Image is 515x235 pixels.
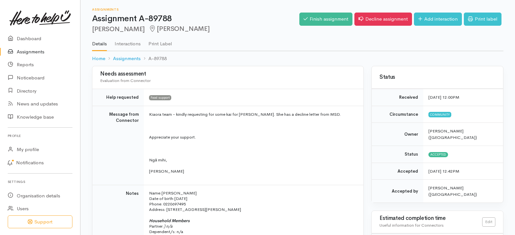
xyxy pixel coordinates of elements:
h6: Settings [8,177,72,186]
td: Received [372,89,423,106]
span: Useful information for Connectors [379,222,444,228]
a: Print label [464,13,501,26]
p: [PERSON_NAME] [149,168,356,175]
h3: Needs assessment [100,71,356,77]
span: [PERSON_NAME] [149,25,210,33]
td: Accepted by [372,180,423,203]
h6: Profile [8,131,72,140]
td: Status [372,146,423,163]
h3: Status [379,74,495,80]
span: Food support [149,95,171,100]
i: ) n/a [164,223,173,229]
a: Details [92,32,107,51]
span: Name: [149,190,162,196]
span: Community [428,112,451,117]
a: Interactions [115,32,141,50]
td: Circumstance [372,106,423,123]
button: Support [8,215,72,229]
span: Phone: [149,201,163,207]
h3: Estimated completion time [379,215,482,221]
a: Home [92,55,105,62]
span: 0220697495 [163,201,186,207]
time: [DATE] 12:00PM [428,95,459,100]
h2: [PERSON_NAME] [92,25,299,33]
p: Appreciate your support. [149,134,356,140]
a: Assignments [113,55,141,62]
span: [STREET_ADDRESS][PERSON_NAME] [166,207,241,212]
li: A-89788 [141,55,167,62]
span: Address: [149,207,166,212]
td: [PERSON_NAME] ([GEOGRAPHIC_DATA]) [423,180,503,203]
time: [DATE] 12:42PM [428,168,459,174]
span: Partner: [149,223,173,229]
h1: Assignment A-89788 [92,14,299,23]
a: Finish assignment [299,13,352,26]
h6: Assignments [92,8,299,11]
a: Print Label [148,32,172,50]
span: Household Members [149,218,190,223]
a: Add interaction [414,13,462,26]
span: Dependent/s: n/a [149,229,183,234]
td: Help requested [92,89,144,106]
span: Accepted [428,152,448,157]
a: Decline assignment [354,13,412,26]
span: Date of birth: [149,196,174,201]
a: Edit [482,217,495,227]
td: Owner [372,123,423,146]
nav: breadcrumb [92,51,503,66]
td: Accepted [372,163,423,180]
span: [DATE] [174,196,187,201]
span: Evaluation from Connector [100,78,151,83]
span: [PERSON_NAME] ([GEOGRAPHIC_DATA]) [428,128,477,140]
td: Message from Connector [92,106,144,185]
span: [PERSON_NAME] [162,190,197,196]
p: Ngā mihi, [149,157,356,163]
p: Kiaora team - kindly requesting for some kai for [PERSON_NAME]. She has a decline letter from MSD. [149,111,356,118]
